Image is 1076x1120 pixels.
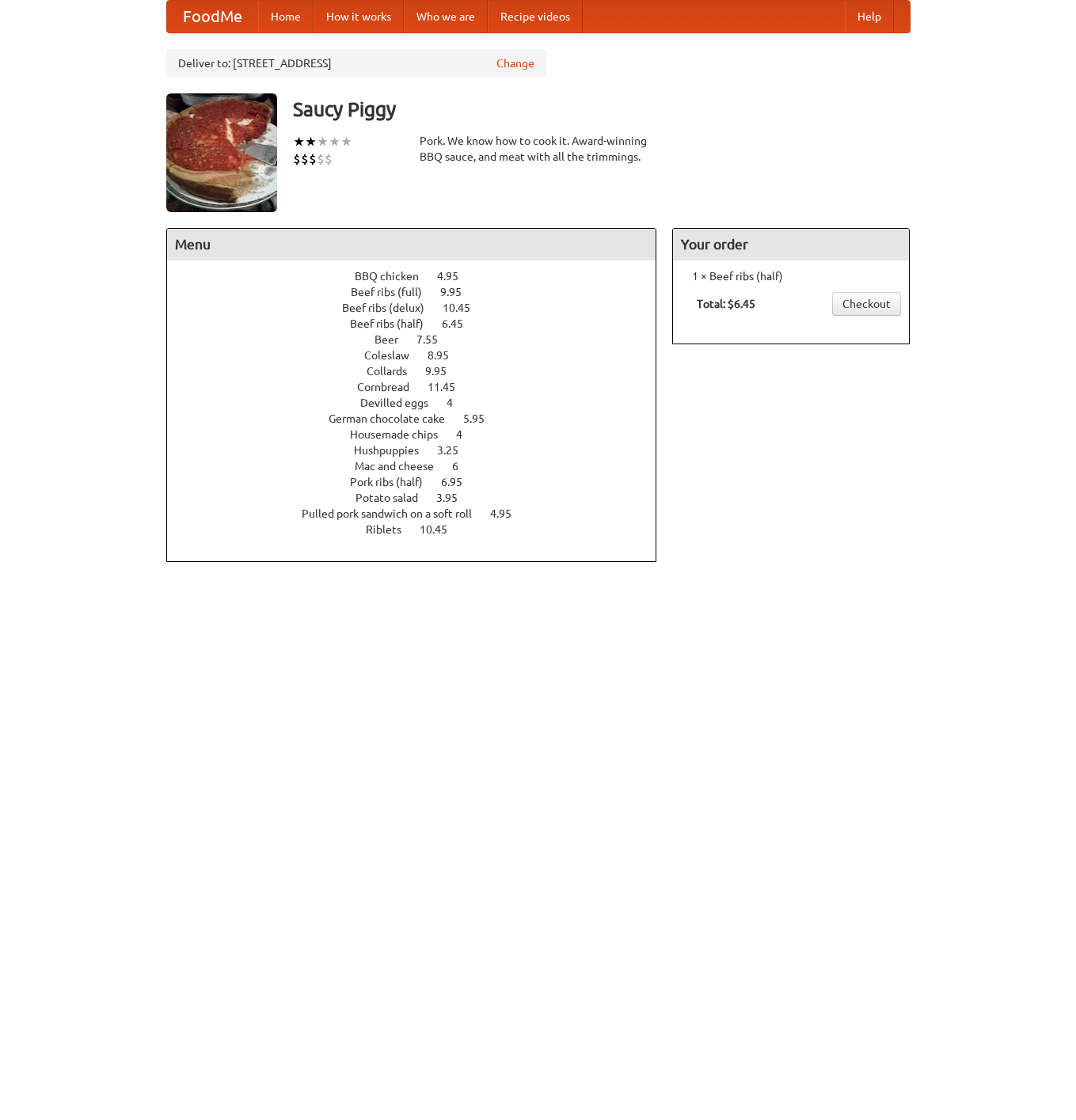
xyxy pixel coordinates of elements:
[360,397,482,409] a: Devilled eggs 4
[350,476,439,488] span: Pork ribs (half)
[416,333,454,346] span: 7.55
[488,1,583,32] a: Recipe videos
[357,381,485,393] a: Cornbread 11.45
[832,292,901,316] a: Checkout
[351,286,438,298] span: Beef ribs (full)
[428,349,465,362] span: 8.95
[309,150,317,168] li: $
[351,286,491,298] a: Beef ribs (full) 9.95
[673,229,909,260] h4: Your order
[845,1,894,32] a: Help
[354,444,435,457] span: Hushpuppies
[456,428,478,441] span: 4
[167,229,656,260] h4: Menu
[355,492,434,504] span: Potato salad
[428,381,471,393] span: 11.45
[364,349,478,362] a: Coleslaw 8.95
[305,133,317,150] li: ★
[360,397,444,409] span: Devilled eggs
[350,428,492,441] a: Housemade chips 4
[167,1,258,32] a: FoodMe
[293,133,305,150] li: ★
[681,268,901,284] li: 1 × Beef ribs (half)
[364,349,425,362] span: Coleslaw
[442,317,479,330] span: 6.45
[354,444,488,457] a: Hushpuppies 3.25
[420,133,657,165] div: Pork. We know how to cook it. Award-winning BBQ sauce, and meat with all the trimmings.
[404,1,488,32] a: Who we are
[420,523,463,536] span: 10.45
[440,286,477,298] span: 9.95
[350,317,492,330] a: Beef ribs (half) 6.45
[357,381,425,393] span: Cornbread
[314,1,404,32] a: How it works
[375,333,467,346] a: Beer 7.55
[317,133,329,150] li: ★
[166,49,546,78] div: Deliver to: [STREET_ADDRESS]
[302,507,488,520] span: Pulled pork sandwich on a soft roll
[437,444,474,457] span: 3.25
[441,476,478,488] span: 6.95
[355,270,435,283] span: BBQ chicken
[447,397,469,409] span: 4
[355,460,450,473] span: Mac and cheese
[490,507,527,520] span: 4.95
[355,492,487,504] a: Potato salad 3.95
[443,302,486,314] span: 10.45
[350,317,439,330] span: Beef ribs (half)
[375,333,414,346] span: Beer
[355,460,488,473] a: Mac and cheese 6
[293,93,911,125] h3: Saucy Piggy
[367,365,476,378] a: Collards 9.95
[329,412,461,425] span: German chocolate cake
[697,298,755,310] b: Total: $6.45
[437,270,474,283] span: 4.95
[350,428,454,441] span: Housemade chips
[425,365,462,378] span: 9.95
[258,1,314,32] a: Home
[452,460,474,473] span: 6
[325,150,333,168] li: $
[355,270,488,283] a: BBQ chicken 4.95
[340,133,352,150] li: ★
[166,93,277,212] img: angular.jpg
[342,302,500,314] a: Beef ribs (delux) 10.45
[350,476,492,488] a: Pork ribs (half) 6.95
[366,523,417,536] span: Riblets
[496,55,534,71] a: Change
[317,150,325,168] li: $
[366,523,477,536] a: Riblets 10.45
[293,150,301,168] li: $
[329,412,514,425] a: German chocolate cake 5.95
[436,492,473,504] span: 3.95
[367,365,423,378] span: Collards
[342,302,440,314] span: Beef ribs (delux)
[302,507,541,520] a: Pulled pork sandwich on a soft roll 4.95
[301,150,309,168] li: $
[329,133,340,150] li: ★
[463,412,500,425] span: 5.95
